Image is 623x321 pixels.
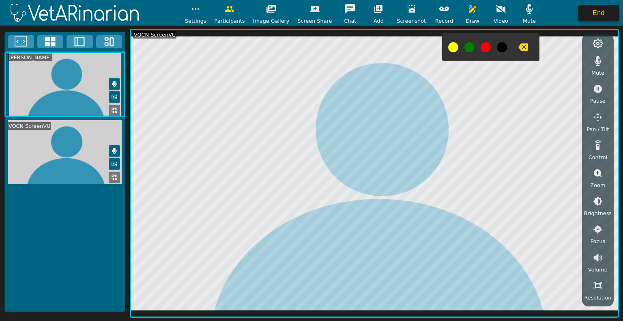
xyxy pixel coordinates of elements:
span: Settings [185,17,206,25]
div: VOCN ScreenVU [8,122,51,130]
span: Participants [214,17,245,25]
button: Mute [109,145,120,157]
span: Pause [590,97,606,105]
button: Replace Feed [109,105,120,116]
button: 4x4 [37,35,64,48]
span: Record [435,17,453,25]
div: [PERSON_NAME] [8,54,52,61]
span: Zoom [590,181,605,189]
button: Two Window Medium [67,35,93,48]
button: Three Window Medium [96,35,122,48]
button: Mute [109,78,120,90]
button: Picture in Picture [109,91,120,103]
span: Mute [591,69,604,77]
span: Draw [466,17,479,25]
span: Control [589,153,607,161]
div: VOCN ScreenVU [133,31,176,39]
button: Picture in Picture [109,158,120,170]
button: Replace Feed [109,172,120,183]
span: Brightness [584,209,612,217]
button: End [578,5,619,21]
span: Volume [588,266,608,274]
button: Fullscreen [8,35,34,48]
span: Screenshot [397,17,426,25]
span: Mute [523,17,536,25]
span: Chat [344,17,356,25]
span: Resolution [584,294,611,302]
span: Add [374,17,384,25]
span: Image Gallery [253,17,290,25]
span: Video [494,17,508,25]
span: Pan / Tilt [586,125,609,133]
span: Focus [591,237,606,245]
span: Screen Share [297,17,332,25]
img: logoWhite.png [4,1,146,24]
